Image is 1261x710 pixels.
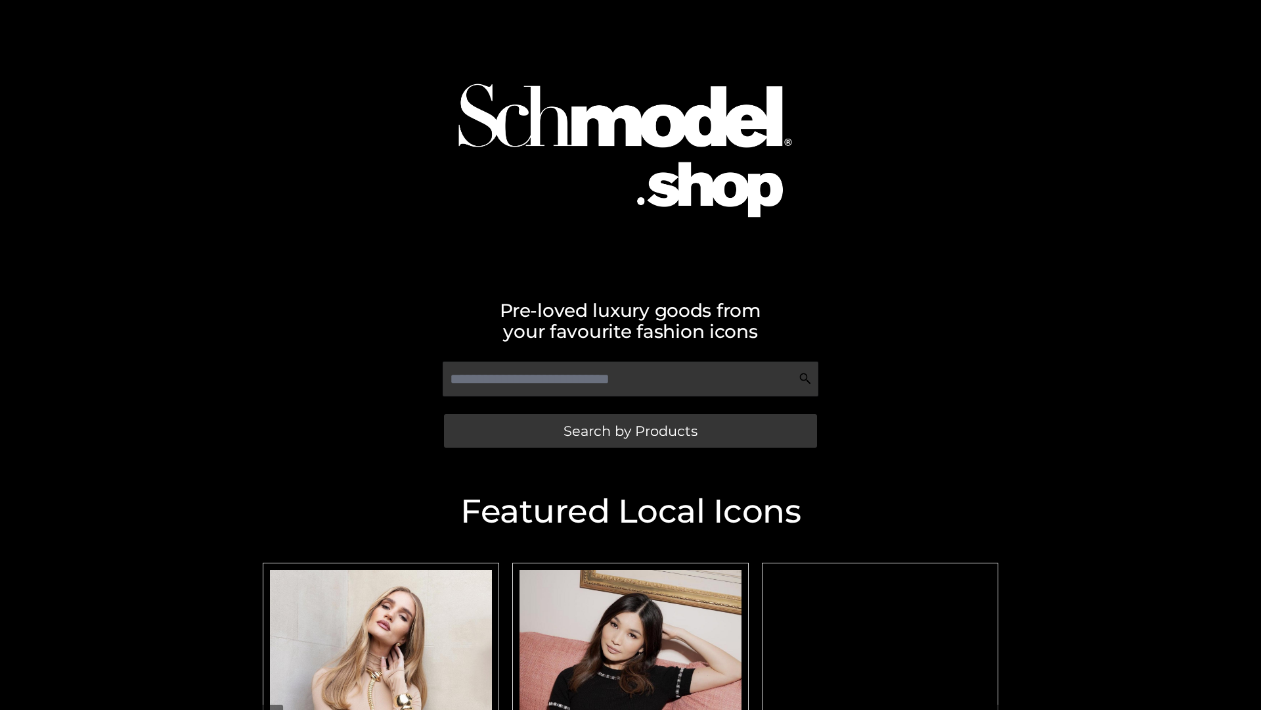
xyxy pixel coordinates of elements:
[256,495,1005,528] h2: Featured Local Icons​
[256,300,1005,342] h2: Pre-loved luxury goods from your favourite fashion icons
[564,424,697,438] span: Search by Products
[799,372,812,385] img: Search Icon
[444,414,817,448] a: Search by Products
